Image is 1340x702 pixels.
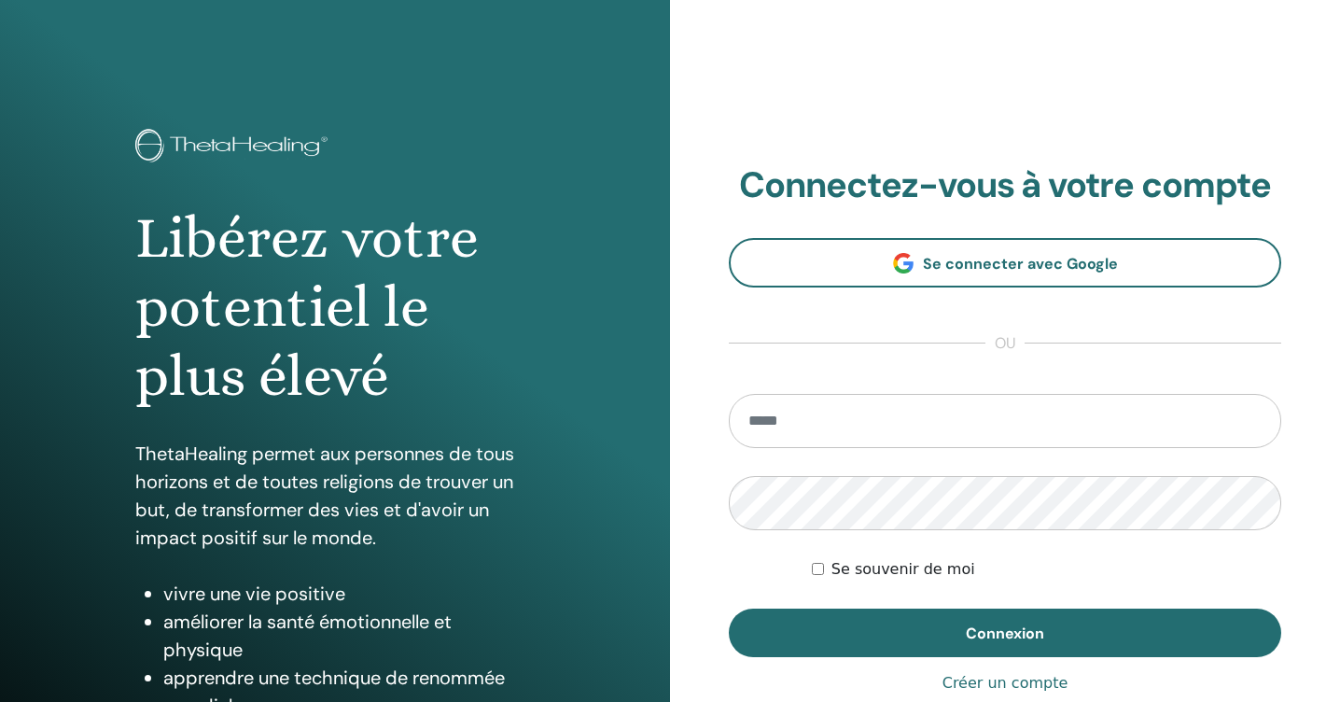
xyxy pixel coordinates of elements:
h2: Connectez-vous à votre compte [729,164,1281,207]
a: Créer un compte [942,672,1068,695]
span: ou [985,332,1025,355]
a: Se connecter avec Google [729,238,1281,288]
span: Se connecter avec Google [923,254,1118,274]
label: Se souvenir de moi [831,558,975,581]
button: Connexion [729,609,1281,657]
p: ThetaHealing permet aux personnes de tous horizons et de toutes religions de trouver un but, de t... [135,440,536,552]
li: améliorer la santé émotionnelle et physique [163,608,536,664]
h1: Libérez votre potentiel le plus élevé [135,204,536,412]
div: Keep me authenticated indefinitely or until I manually logout [812,558,1281,581]
span: Connexion [966,624,1044,643]
li: vivre une vie positive [163,580,536,608]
